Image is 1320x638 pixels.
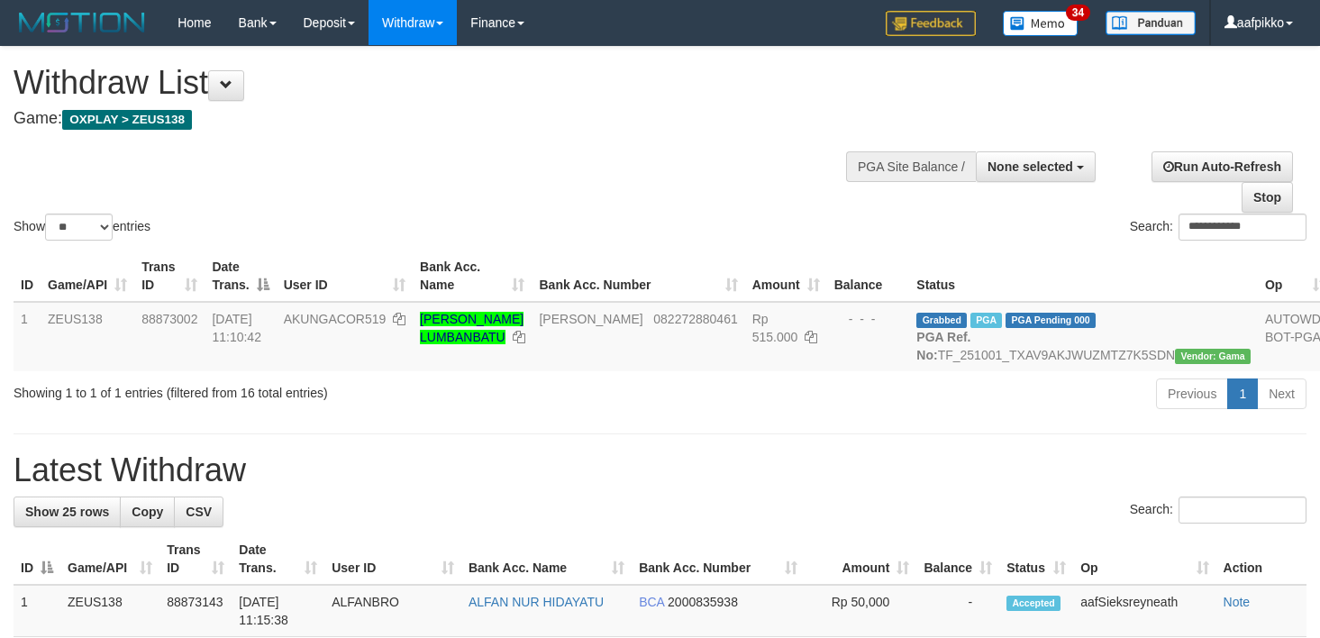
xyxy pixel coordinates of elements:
span: [DATE] 11:10:42 [212,312,261,344]
th: Status [909,251,1258,302]
b: PGA Ref. No: [916,330,970,362]
th: User ID: activate to sort column ascending [324,533,461,585]
img: Button%20Memo.svg [1003,11,1079,36]
th: Date Trans.: activate to sort column ascending [232,533,324,585]
a: [PERSON_NAME] LUMBANBATU [420,312,523,344]
span: None selected [988,159,1073,174]
span: 88873002 [141,312,197,326]
a: Run Auto-Refresh [1152,151,1293,182]
th: User ID: activate to sort column ascending [277,251,413,302]
td: ALFANBRO [324,585,461,637]
img: Feedback.jpg [886,11,976,36]
span: Accepted [1006,596,1061,611]
input: Search: [1179,497,1306,524]
span: Marked by aafanarl [970,313,1002,328]
th: Amount: activate to sort column ascending [805,533,916,585]
th: Status: activate to sort column ascending [999,533,1073,585]
span: AKUNGACOR519 [284,312,387,326]
th: Bank Acc. Number: activate to sort column ascending [532,251,744,302]
th: Bank Acc. Name: activate to sort column ascending [461,533,632,585]
th: Game/API: activate to sort column ascending [60,533,159,585]
span: Show 25 rows [25,505,109,519]
th: Op: activate to sort column ascending [1073,533,1215,585]
td: aafSieksreyneath [1073,585,1215,637]
td: ZEUS138 [41,302,134,371]
div: - - - [834,310,903,328]
span: Rp 515.000 [752,312,798,344]
button: None selected [976,151,1096,182]
span: Copy [132,505,163,519]
div: Showing 1 to 1 of 1 entries (filtered from 16 total entries) [14,377,536,402]
a: CSV [174,497,223,527]
label: Search: [1130,497,1306,524]
a: 1 [1227,378,1258,409]
input: Search: [1179,214,1306,241]
th: Bank Acc. Number: activate to sort column ascending [632,533,805,585]
th: Balance: activate to sort column ascending [916,533,999,585]
a: Next [1257,378,1306,409]
span: Grabbed [916,313,967,328]
th: Trans ID: activate to sort column ascending [134,251,205,302]
h1: Latest Withdraw [14,452,1306,488]
td: Rp 50,000 [805,585,916,637]
th: Game/API: activate to sort column ascending [41,251,134,302]
th: Trans ID: activate to sort column ascending [159,533,232,585]
img: panduan.png [1106,11,1196,35]
label: Show entries [14,214,150,241]
span: OXPLAY > ZEUS138 [62,110,192,130]
a: Copy [120,497,175,527]
th: ID [14,251,41,302]
a: Note [1224,595,1251,609]
span: Copy 2000835938 to clipboard [668,595,738,609]
td: [DATE] 11:15:38 [232,585,324,637]
span: 34 [1066,5,1090,21]
th: Date Trans.: activate to sort column descending [205,251,276,302]
div: PGA Site Balance / [846,151,976,182]
th: ID: activate to sort column descending [14,533,60,585]
label: Search: [1130,214,1306,241]
td: 1 [14,302,41,371]
th: Bank Acc. Name: activate to sort column ascending [413,251,532,302]
td: ZEUS138 [60,585,159,637]
th: Action [1216,533,1306,585]
h1: Withdraw List [14,65,862,101]
td: TF_251001_TXAV9AKJWUZMTZ7K5SDN [909,302,1258,371]
a: Previous [1156,378,1228,409]
select: Showentries [45,214,113,241]
td: - [916,585,999,637]
h4: Game: [14,110,862,128]
span: Copy 082272880461 to clipboard [653,312,737,326]
a: Show 25 rows [14,497,121,527]
td: 88873143 [159,585,232,637]
a: Stop [1242,182,1293,213]
th: Balance [827,251,910,302]
th: Amount: activate to sort column ascending [745,251,827,302]
img: MOTION_logo.png [14,9,150,36]
span: BCA [639,595,664,609]
a: ALFAN NUR HIDAYATU [469,595,604,609]
span: PGA Pending [1006,313,1096,328]
span: Vendor URL: https://trx31.1velocity.biz [1175,349,1251,364]
span: CSV [186,505,212,519]
span: [PERSON_NAME] [539,312,642,326]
